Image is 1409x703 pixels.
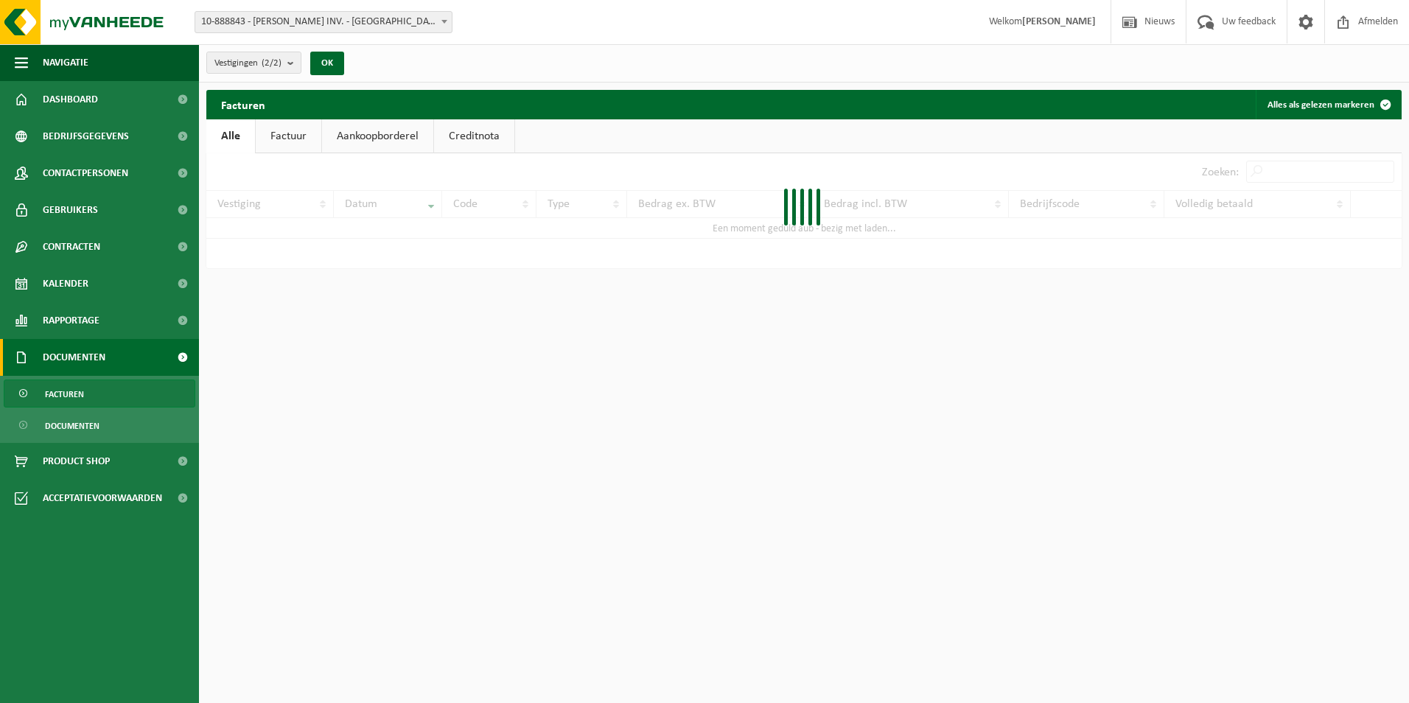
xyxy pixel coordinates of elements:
h2: Facturen [206,90,280,119]
span: Facturen [45,380,84,408]
a: Documenten [4,411,195,439]
span: Vestigingen [214,52,282,74]
span: Dashboard [43,81,98,118]
span: Navigatie [43,44,88,81]
strong: [PERSON_NAME] [1022,16,1096,27]
span: Contactpersonen [43,155,128,192]
span: Contracten [43,228,100,265]
span: Documenten [43,339,105,376]
span: Product Shop [43,443,110,480]
a: Aankoopborderel [322,119,433,153]
span: Gebruikers [43,192,98,228]
span: Rapportage [43,302,99,339]
button: Vestigingen(2/2) [206,52,301,74]
span: 10-888843 - BRUTUS INV. - OOSTKAMP [195,12,452,32]
a: Creditnota [434,119,514,153]
span: 10-888843 - BRUTUS INV. - OOSTKAMP [195,11,452,33]
span: Documenten [45,412,99,440]
span: Acceptatievoorwaarden [43,480,162,517]
button: OK [310,52,344,75]
a: Facturen [4,380,195,408]
button: Alles als gelezen markeren [1256,90,1400,119]
span: Bedrijfsgegevens [43,118,129,155]
span: Kalender [43,265,88,302]
a: Factuur [256,119,321,153]
count: (2/2) [262,58,282,68]
a: Alle [206,119,255,153]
